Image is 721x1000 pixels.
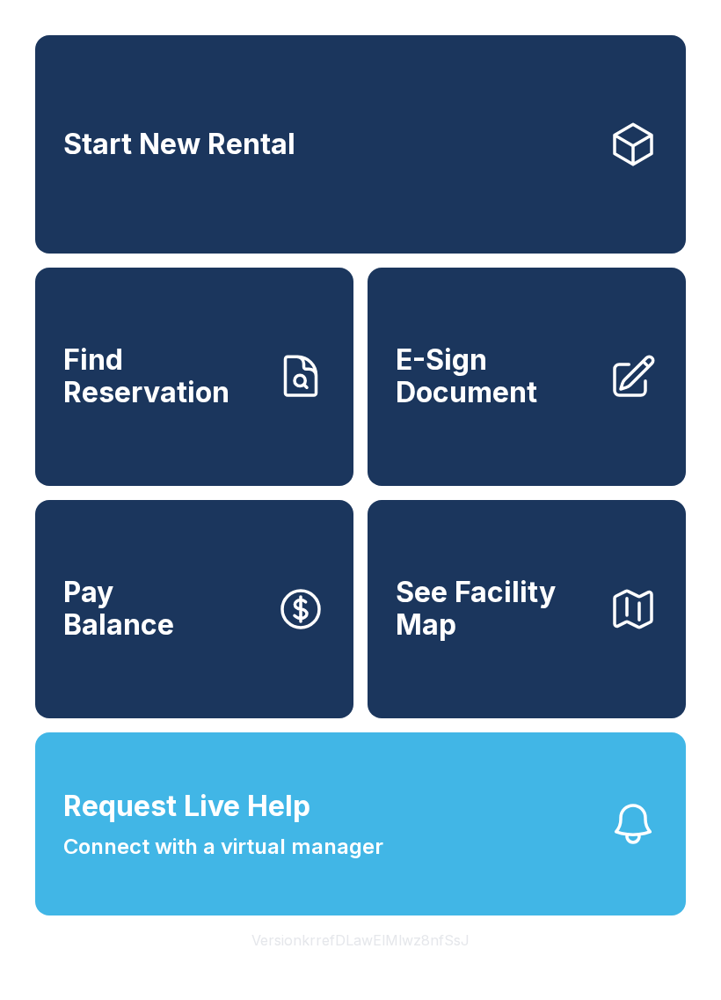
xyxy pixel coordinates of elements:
span: Find Reservation [63,344,262,408]
a: E-Sign Document [368,268,686,486]
span: E-Sign Document [396,344,594,408]
a: Find Reservation [35,268,353,486]
span: Connect with a virtual manager [63,831,383,863]
button: VersionkrrefDLawElMlwz8nfSsJ [237,915,484,965]
span: Start New Rental [63,129,295,161]
a: Start New Rental [35,35,686,254]
span: Pay Balance [63,577,174,641]
button: PayBalance [35,500,353,718]
span: See Facility Map [396,577,594,641]
button: See Facility Map [368,500,686,718]
button: Request Live HelpConnect with a virtual manager [35,732,686,915]
span: Request Live Help [63,785,310,827]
